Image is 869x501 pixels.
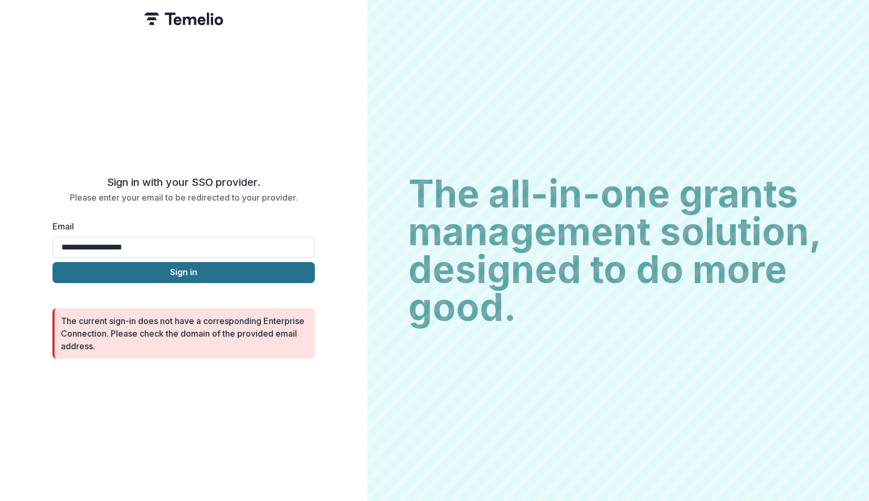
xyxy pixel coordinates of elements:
button: Sign in [52,262,315,283]
h2: Sign in with your SSO provider. [52,176,315,189]
label: Email [52,220,309,233]
div: The current sign-in does not have a corresponding Enterprise Connection. Please check the domain ... [61,315,306,352]
img: Temelio [144,13,223,25]
h2: Please enter your email to be redirected to your provider. [52,193,315,203]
